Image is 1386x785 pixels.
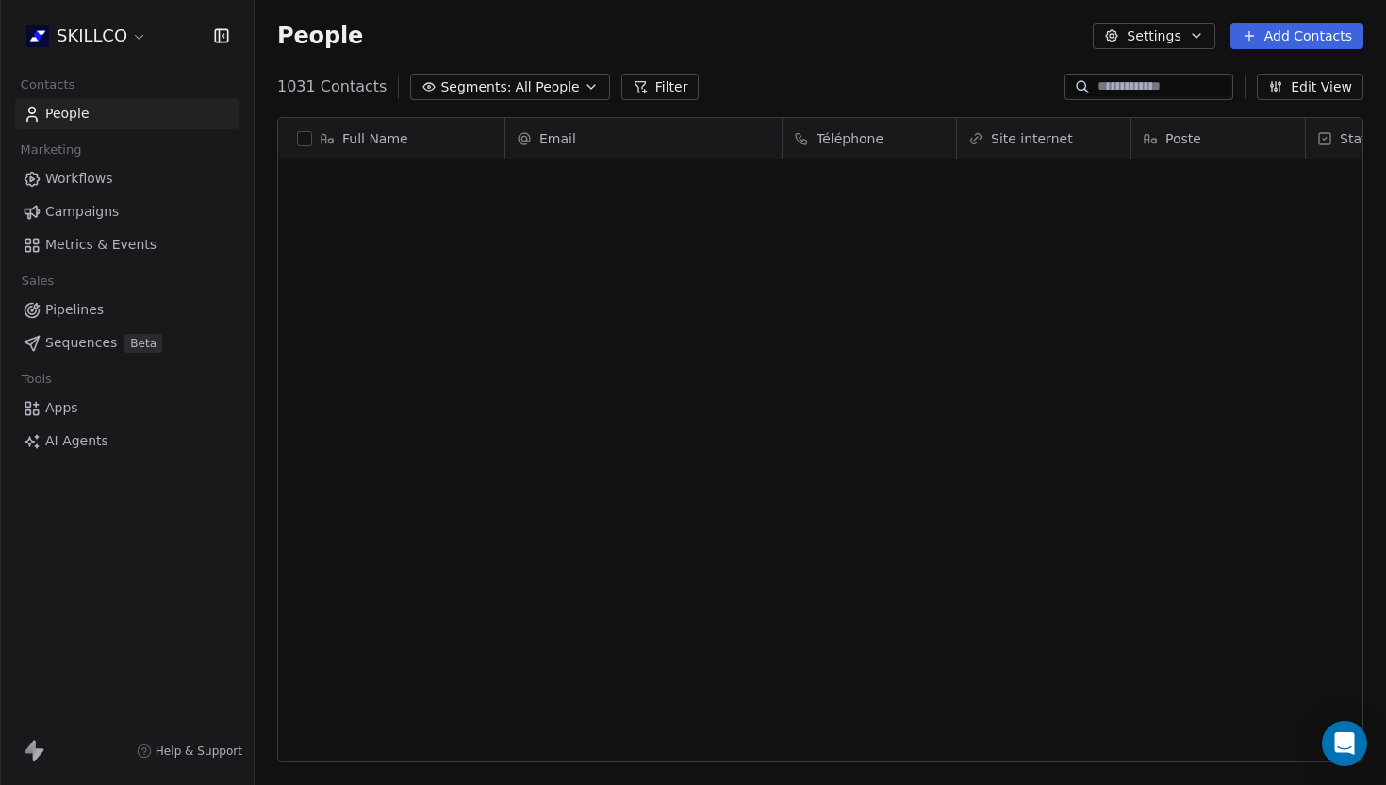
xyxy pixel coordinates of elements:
[278,159,505,763] div: grid
[505,118,782,159] div: Email
[440,77,511,97] span: Segments:
[278,118,504,159] div: Full Name
[1340,129,1382,148] span: Status
[137,743,242,759] a: Help & Support
[45,333,117,353] span: Sequences
[45,235,157,255] span: Metrics & Events
[1257,74,1363,100] button: Edit View
[13,365,59,393] span: Tools
[1230,23,1363,49] button: Add Contacts
[515,77,579,97] span: All People
[539,129,576,148] span: Email
[45,431,108,451] span: AI Agents
[621,74,700,100] button: Filter
[15,229,239,260] a: Metrics & Events
[1322,721,1367,766] div: Open Intercom Messenger
[1165,129,1201,148] span: Poste
[817,129,883,148] span: Téléphone
[277,75,387,98] span: 1031 Contacts
[45,202,119,222] span: Campaigns
[15,196,239,227] a: Campaigns
[1131,118,1305,159] div: Poste
[277,22,363,50] span: People
[15,327,239,359] a: SequencesBeta
[124,334,162,353] span: Beta
[1093,23,1214,49] button: Settings
[342,129,408,148] span: Full Name
[12,71,83,99] span: Contacts
[15,163,239,194] a: Workflows
[12,136,90,164] span: Marketing
[156,743,242,759] span: Help & Support
[45,398,78,418] span: Apps
[15,426,239,457] a: AI Agents
[13,267,62,295] span: Sales
[23,20,151,52] button: SKILLCO
[15,294,239,326] a: Pipelines
[45,300,104,320] span: Pipelines
[26,25,49,47] img: Skillco%20logo%20icon%20(2).png
[957,118,1130,159] div: Site internet
[15,98,239,129] a: People
[45,169,113,189] span: Workflows
[991,129,1073,148] span: Site internet
[15,392,239,424] a: Apps
[783,118,956,159] div: Téléphone
[45,104,90,124] span: People
[57,24,127,48] span: SKILLCO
